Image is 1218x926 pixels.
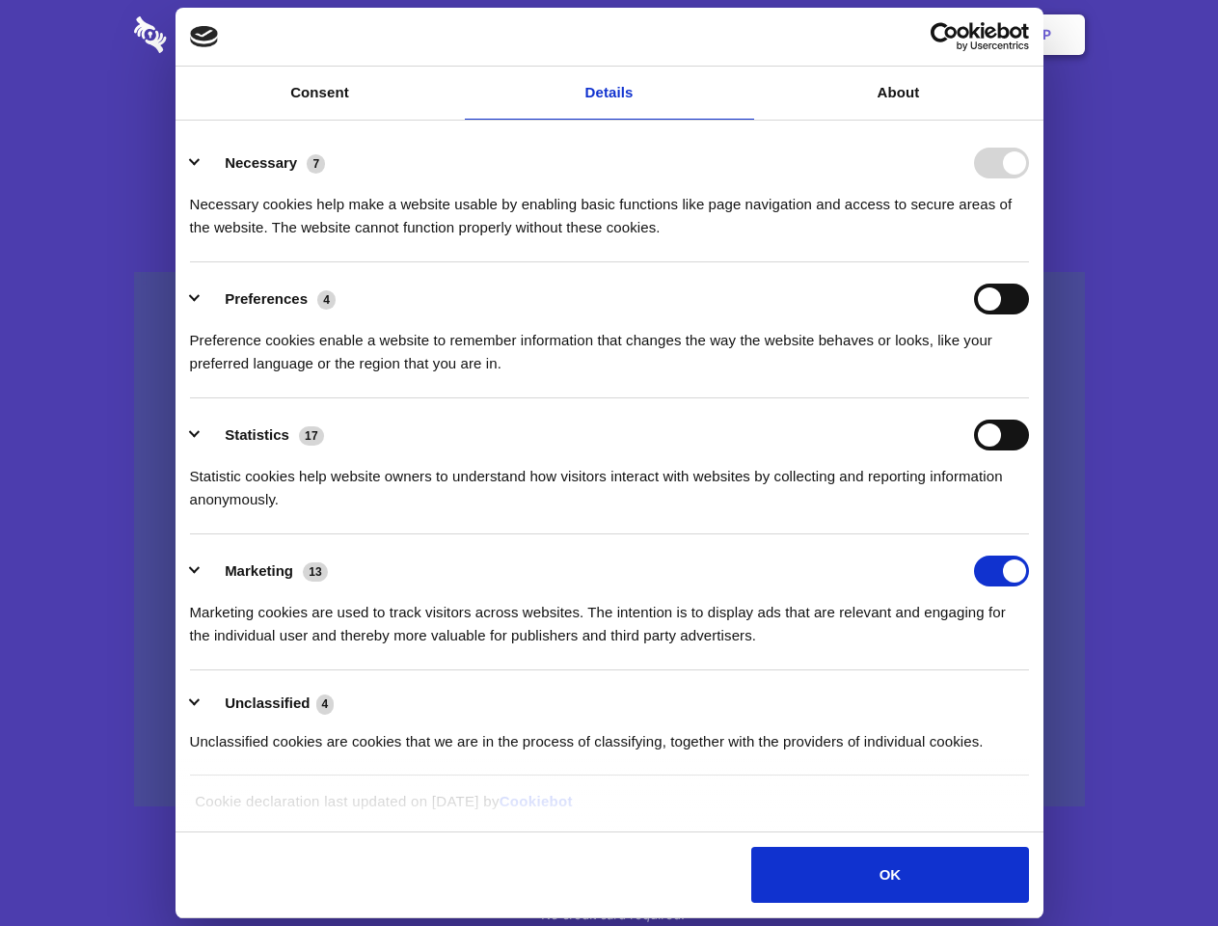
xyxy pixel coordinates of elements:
label: Statistics [225,426,289,443]
h4: Auto-redaction of sensitive data, encrypted data sharing and self-destructing private chats. Shar... [134,176,1085,239]
div: Unclassified cookies are cookies that we are in the process of classifying, together with the pro... [190,716,1029,753]
button: Marketing (13) [190,556,340,586]
div: Marketing cookies are used to track visitors across websites. The intention is to display ads tha... [190,586,1029,647]
a: About [754,67,1043,120]
img: logo [190,26,219,47]
span: 17 [299,426,324,446]
button: Preferences (4) [190,284,348,314]
button: Unclassified (4) [190,692,346,716]
label: Marketing [225,562,293,579]
div: Necessary cookies help make a website usable by enabling basic functions like page navigation and... [190,178,1029,239]
a: Details [465,67,754,120]
label: Preferences [225,290,308,307]
div: Preference cookies enable a website to remember information that changes the way the website beha... [190,314,1029,375]
span: 7 [307,154,325,174]
a: Consent [176,67,465,120]
a: Contact [782,5,871,65]
img: logo-wordmark-white-trans-d4663122ce5f474addd5e946df7df03e33cb6a1c49d2221995e7729f52c070b2.svg [134,16,299,53]
a: Pricing [566,5,650,65]
h1: Eliminate Slack Data Loss. [134,87,1085,156]
span: 13 [303,562,328,582]
a: Usercentrics Cookiebot - opens in a new window [860,22,1029,51]
a: Login [875,5,959,65]
div: Cookie declaration last updated on [DATE] by [180,790,1038,828]
span: 4 [316,694,335,714]
label: Necessary [225,154,297,171]
span: 4 [317,290,336,310]
div: Statistic cookies help website owners to understand how visitors interact with websites by collec... [190,450,1029,511]
a: Cookiebot [500,793,573,809]
iframe: Drift Widget Chat Controller [1122,830,1195,903]
button: OK [751,847,1028,903]
button: Necessary (7) [190,148,338,178]
a: Wistia video thumbnail [134,272,1085,807]
button: Statistics (17) [190,420,337,450]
